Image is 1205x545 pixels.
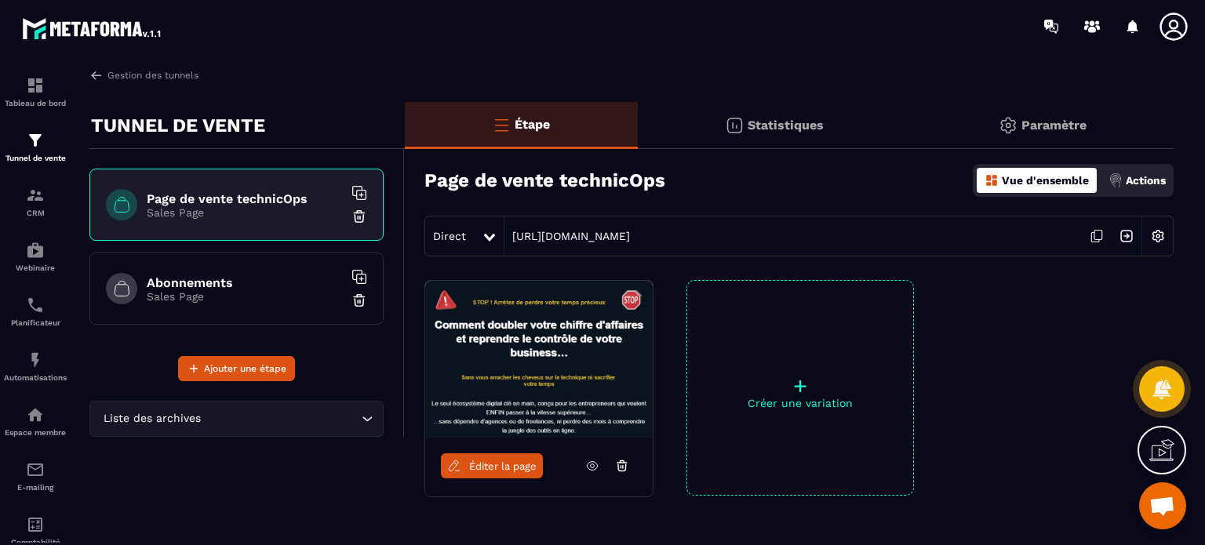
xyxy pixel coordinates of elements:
p: Vue d'ensemble [1002,174,1089,187]
p: Sales Page [147,290,343,303]
a: [URL][DOMAIN_NAME] [504,230,630,242]
p: CRM [4,209,67,217]
img: formation [26,76,45,95]
a: formationformationTunnel de vente [4,119,67,174]
p: TUNNEL DE VENTE [91,110,265,141]
a: Éditer la page [441,453,543,478]
p: Webinaire [4,263,67,272]
img: actions.d6e523a2.png [1109,173,1123,187]
img: formation [26,186,45,205]
img: arrow [89,68,104,82]
a: formationformationCRM [4,174,67,229]
p: Automatisations [4,373,67,382]
span: Éditer la page [469,460,537,472]
img: bars-o.4a397970.svg [492,115,511,134]
input: Search for option [204,410,358,427]
p: E-mailing [4,483,67,492]
img: image [425,281,653,438]
p: Tableau de bord [4,99,67,107]
h6: Abonnements [147,275,343,290]
img: logo [22,14,163,42]
img: trash [351,209,367,224]
img: trash [351,292,367,308]
a: Ouvrir le chat [1139,482,1186,529]
img: arrow-next.bcc2205e.svg [1112,221,1141,251]
p: Espace membre [4,428,67,437]
h3: Page de vente technicOps [424,169,665,191]
p: Statistiques [748,118,824,133]
p: + [687,375,913,397]
p: Actions [1126,174,1166,187]
img: automations [26,351,45,369]
img: scheduler [26,296,45,314]
span: Ajouter une étape [204,361,286,376]
div: Search for option [89,401,384,437]
img: setting-gr.5f69749f.svg [999,116,1018,135]
a: automationsautomationsEspace membre [4,394,67,449]
p: Sales Page [147,206,343,219]
img: email [26,460,45,479]
img: automations [26,405,45,424]
a: formationformationTableau de bord [4,64,67,119]
a: automationsautomationsAutomatisations [4,339,67,394]
a: schedulerschedulerPlanificateur [4,284,67,339]
p: Paramètre [1021,118,1087,133]
a: automationsautomationsWebinaire [4,229,67,284]
a: emailemailE-mailing [4,449,67,503]
img: automations [26,241,45,260]
img: accountant [26,515,45,534]
h6: Page de vente technicOps [147,191,343,206]
img: formation [26,131,45,150]
img: stats.20deebd0.svg [725,116,744,135]
p: Créer une variation [687,397,913,409]
img: dashboard-orange.40269519.svg [985,173,999,187]
span: Direct [433,230,466,242]
p: Planificateur [4,318,67,327]
a: Gestion des tunnels [89,68,198,82]
span: Liste des archives [100,410,204,427]
button: Ajouter une étape [178,356,295,381]
img: setting-w.858f3a88.svg [1143,221,1173,251]
p: Tunnel de vente [4,154,67,162]
p: Étape [515,117,550,132]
